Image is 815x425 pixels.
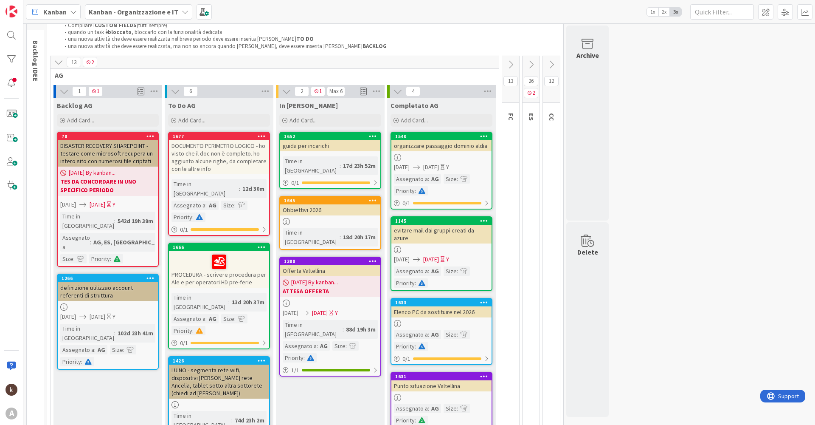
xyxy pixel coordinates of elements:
[283,309,298,317] span: [DATE]
[89,254,110,263] div: Priority
[548,113,556,121] span: CC
[444,404,457,413] div: Size
[391,298,492,365] a: 1633Elenco PC da sostituire nel 2026Assegnato a:AGSize:Priority:0/1
[91,238,173,247] div: AG, ES, [GEOGRAPHIC_DATA]
[577,247,598,257] div: Delete
[395,374,492,380] div: 1631
[332,341,346,351] div: Size
[169,338,269,348] div: 0/1
[444,174,457,184] div: Size
[171,314,205,323] div: Assegnato a
[234,314,236,323] span: :
[228,297,230,307] span: :
[171,212,192,222] div: Priority
[169,133,269,174] div: 1677DOCUMENTO PERIMETRO LOGICO - ho visto che il doc non è completo. ho aggiunto alcune righe, da...
[31,40,40,82] span: Backlog IDEE
[6,408,17,419] div: A
[428,330,429,339] span: :
[406,86,420,96] span: 4
[207,314,219,323] div: AG
[90,312,105,321] span: [DATE]
[192,326,194,335] span: :
[444,266,457,276] div: Size
[391,299,492,317] div: 1633Elenco PC da sostituire nel 2026
[168,243,270,349] a: 1666PROCEDURA - scrivere procedura per Ale e per operatori HD pre-ferieTime in [GEOGRAPHIC_DATA]:...
[391,140,492,151] div: organizzare passaggio dominio aldia
[343,325,344,334] span: :
[317,341,318,351] span: :
[394,404,428,413] div: Assegnato a
[391,225,492,244] div: evitare mail dai gruppi creati da azure
[391,354,492,364] div: 0/1
[169,365,269,399] div: LUINO - segmenta rete wifi, dispositivi [PERSON_NAME] rete Ancelia, tablet sotto altra sottorete ...
[67,116,94,124] span: Add Card...
[60,312,76,321] span: [DATE]
[58,282,158,301] div: definizione utilizzao account referenti di struttura
[283,156,340,175] div: Time in [GEOGRAPHIC_DATA]
[57,132,159,267] a: 78DISASTER RECOVERY SHAREPOINT - testare come microsoft recupera un intero sito con numerosi file...
[234,201,236,210] span: :
[457,266,458,276] span: :
[280,258,380,276] div: 1380Offerta Valtellina
[395,133,492,139] div: 1540
[90,200,105,209] span: [DATE]
[341,161,378,170] div: 17d 23h 52m
[280,178,380,188] div: 0/1
[415,342,416,351] span: :
[58,275,158,301] div: 1266definizione utilizzao account referenti di struttura
[284,133,380,139] div: 1652
[280,140,380,151] div: guida per incarichi
[507,113,515,121] span: FC
[312,309,328,317] span: [DATE]
[402,354,410,363] span: 0 / 1
[283,320,343,339] div: Time in [GEOGRAPHIC_DATA]
[394,266,428,276] div: Assegnato a
[335,309,338,317] div: Y
[344,325,378,334] div: 88d 19h 3m
[429,174,441,184] div: AG
[391,373,492,391] div: 1631Punto situazione Valtellina
[457,174,458,184] span: :
[446,163,449,172] div: Y
[171,293,228,312] div: Time in [GEOGRAPHIC_DATA]
[279,101,338,110] span: In corso AG
[283,341,317,351] div: Assegnato a
[168,132,270,236] a: 1677DOCUMENTO PERIMETRO LOGICO - ho visto che il doc non è completo. ho aggiunto alcune righe, da...
[429,330,441,339] div: AG
[304,353,305,363] span: :
[58,275,158,282] div: 1266
[110,345,123,354] div: Size
[415,278,416,288] span: :
[115,216,155,226] div: 542d 19h 39m
[284,258,380,264] div: 1380
[239,184,240,193] span: :
[60,36,559,42] li: una nuova attività che deve essere realizzata nel breve periodo deve essere inserita [PERSON_NAME]
[221,201,234,210] div: Size
[391,101,438,110] span: Completato AG
[114,329,115,338] span: :
[280,265,380,276] div: Offerta Valtellina
[391,217,492,225] div: 1145
[346,341,347,351] span: :
[279,132,381,189] a: 1652guida per incarichiTime in [GEOGRAPHIC_DATA]:17d 23h 52m0/1
[94,345,96,354] span: :
[402,199,410,208] span: 0 / 1
[296,35,314,42] strong: TO DO
[391,299,492,306] div: 1633
[391,373,492,380] div: 1631
[280,197,380,215] div: 1645Obbiettivi 2026
[57,274,159,370] a: 1266definizione utilizzao account referenti di struttura[DATE][DATE]YTime in [GEOGRAPHIC_DATA]:10...
[658,8,670,16] span: 2x
[60,254,73,263] div: Size
[444,330,457,339] div: Size
[169,133,269,140] div: 1677
[112,200,115,209] div: Y
[60,177,155,194] b: TES DA CONCORDARE IN UNO SPECIFICO PERIODO
[415,186,416,195] span: :
[230,297,267,307] div: 13d 20h 37m
[168,101,196,110] span: To Do AG
[108,28,132,36] strong: bloccato
[394,255,410,264] span: [DATE]
[429,404,441,413] div: AG
[89,8,178,16] b: Kanban - Organizzazione e IT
